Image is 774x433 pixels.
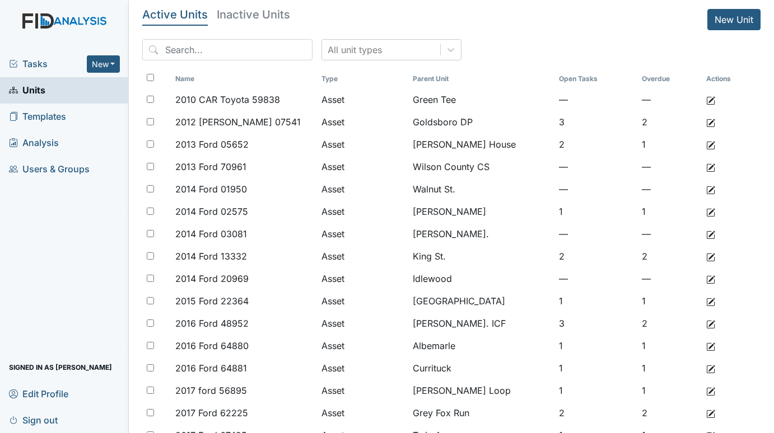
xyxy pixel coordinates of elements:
span: Units [9,82,45,99]
span: 2014 Ford 20969 [175,272,249,285]
td: 2 [637,402,702,424]
td: [GEOGRAPHIC_DATA] [408,290,555,312]
span: 2016 Ford 64880 [175,339,249,352]
a: New Unit [707,9,761,30]
td: King St. [408,245,555,267]
td: Asset [317,88,408,111]
span: 2010 CAR Toyota 59838 [175,93,280,106]
td: — [554,88,637,111]
span: Templates [9,108,66,125]
button: New [87,55,120,73]
td: Asset [317,290,408,312]
td: 1 [637,357,702,379]
td: Walnut St. [408,178,555,200]
th: Toggle SortBy [317,69,408,88]
td: Wilson County CS [408,156,555,178]
span: 2016 Ford 48952 [175,317,249,330]
td: Asset [317,379,408,402]
td: [PERSON_NAME]. [408,223,555,245]
span: 2017 Ford 62225 [175,406,248,420]
td: — [554,156,637,178]
td: 2 [637,245,702,267]
td: — [637,267,702,290]
td: — [637,156,702,178]
td: 2 [554,402,637,424]
td: Albemarle [408,335,555,357]
td: — [554,178,637,200]
td: Asset [317,200,408,223]
td: Asset [317,156,408,178]
th: Toggle SortBy [408,69,555,88]
td: 1 [554,200,637,223]
span: Edit Profile [9,385,68,402]
td: 1 [637,133,702,156]
td: Green Tee [408,88,555,111]
h5: Active Units [142,9,208,20]
span: 2014 Ford 01950 [175,182,247,196]
td: 1 [637,335,702,357]
td: — [554,223,637,245]
td: — [637,223,702,245]
td: [PERSON_NAME]. ICF [408,312,555,335]
span: Signed in as [PERSON_NAME] [9,359,112,376]
span: 2012 [PERSON_NAME] 07541 [175,115,301,129]
td: — [637,178,702,200]
td: 3 [554,111,637,133]
td: 3 [554,312,637,335]
td: [PERSON_NAME] House [408,133,555,156]
td: 2 [554,245,637,267]
input: Toggle All Rows Selected [147,74,154,81]
td: Asset [317,267,408,290]
span: Users & Groups [9,161,90,178]
span: Sign out [9,411,58,429]
td: [PERSON_NAME] [408,200,555,223]
div: All unit types [328,43,382,57]
td: 1 [554,290,637,312]
td: [PERSON_NAME] Loop [408,379,555,402]
td: Asset [317,357,408,379]
td: Currituck [408,357,555,379]
td: Goldsboro DP [408,111,555,133]
span: 2013 Ford 70961 [175,160,246,173]
a: Tasks [9,57,87,70]
td: Grey Fox Run [408,402,555,424]
span: 2014 Ford 02575 [175,205,248,218]
td: 2 [637,111,702,133]
td: 1 [637,379,702,402]
td: Asset [317,402,408,424]
td: Asset [317,335,408,357]
td: Asset [317,133,408,156]
th: Toggle SortBy [554,69,637,88]
span: Analysis [9,134,59,152]
td: Asset [317,223,408,245]
td: 2 [637,312,702,335]
td: Asset [317,111,408,133]
span: 2016 Ford 64881 [175,361,247,375]
span: 2017 ford 56895 [175,384,247,397]
td: Asset [317,178,408,200]
span: 2014 Ford 03081 [175,227,247,241]
th: Toggle SortBy [637,69,702,88]
td: 1 [637,290,702,312]
td: 2 [554,133,637,156]
h5: Inactive Units [217,9,290,20]
span: 2014 Ford 13332 [175,250,247,263]
td: Asset [317,245,408,267]
td: 1 [554,357,637,379]
span: 2015 Ford 22364 [175,294,249,308]
td: 1 [554,379,637,402]
td: 1 [554,335,637,357]
span: 2013 Ford 05652 [175,138,249,151]
th: Actions [702,69,758,88]
td: Asset [317,312,408,335]
td: — [637,88,702,111]
td: — [554,267,637,290]
td: 1 [637,200,702,223]
input: Search... [142,39,313,60]
td: Idlewood [408,267,555,290]
th: Toggle SortBy [171,69,318,88]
